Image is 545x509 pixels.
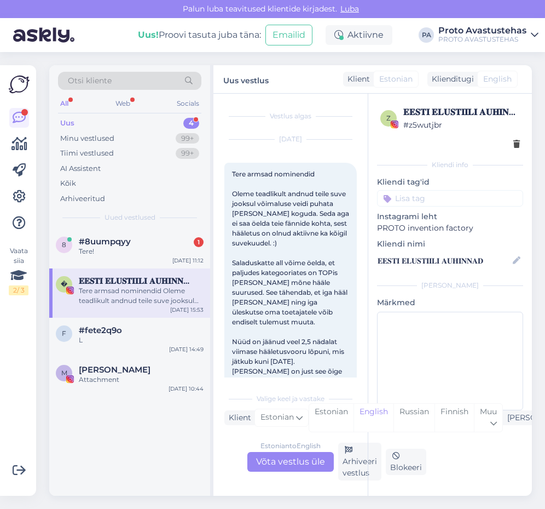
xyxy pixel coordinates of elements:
[79,286,204,306] div: Tere armsad nominendid Oleme teadlikult andnud teile suve jooksul võimaluse veidi puhata [PERSON_...
[434,404,474,432] div: Finnish
[377,211,523,222] p: Instagrami leht
[386,114,391,122] span: z
[265,25,312,45] button: Emailid
[62,241,66,249] span: 8
[183,118,199,129] div: 4
[403,106,520,119] div: 𝐄𝐄𝐒𝐓𝐈 𝐄𝐋𝐔𝐒𝐓𝐈𝐈𝐋𝐈 𝐀𝐔𝐇𝐈𝐍𝐍𝐀𝐃
[79,365,150,375] span: Marilyn Jurman
[419,27,434,43] div: PA
[169,385,204,393] div: [DATE] 10:44
[260,411,294,424] span: Estonian
[377,160,523,170] div: Kliendi info
[326,25,392,45] div: Aktiivne
[353,404,393,432] div: English
[377,222,523,234] p: PROTO invention factory
[377,281,523,290] div: [PERSON_NAME]
[68,75,112,87] span: Otsi kliente
[377,297,523,308] p: Märkmed
[224,394,357,404] div: Valige keel ja vastake
[438,26,538,44] a: Proto AvastustehasPROTO AVASTUSTEHAS
[60,118,74,129] div: Uus
[224,412,251,424] div: Klient
[58,96,71,111] div: All
[60,163,101,174] div: AI Assistent
[224,134,357,144] div: [DATE]
[176,133,199,144] div: 99+
[169,345,204,353] div: [DATE] 14:49
[62,329,66,338] span: f
[438,26,526,35] div: Proto Avastustehas
[427,73,474,85] div: Klienditugi
[224,111,357,121] div: Vestlus algas
[9,285,28,295] div: 2 / 3
[170,306,204,314] div: [DATE] 15:53
[377,190,523,207] input: Lisa tag
[60,178,76,189] div: Kõik
[138,28,261,42] div: Proovi tasuta juba täna:
[105,213,155,222] span: Uued vestlused
[480,407,497,416] span: Muu
[79,276,193,286] span: 𝐄𝐄𝐒𝐓𝐈 𝐄𝐋𝐔𝐒𝐓𝐈𝐈𝐋𝐈 𝐀𝐔𝐇𝐈𝐍𝐍𝐀𝐃
[343,73,370,85] div: Klient
[79,247,204,256] div: Tere!
[223,72,269,87] label: Uus vestlus
[172,256,204,265] div: [DATE] 11:12
[79,335,204,345] div: L
[438,35,526,44] div: PROTO AVASTUSTEHAS
[60,148,114,159] div: Tiimi vestlused
[61,369,67,377] span: M
[379,73,413,85] span: Estonian
[79,325,122,335] span: #fete2q9o
[483,73,512,85] span: English
[60,133,114,144] div: Minu vestlused
[260,441,321,451] div: Estonian to English
[378,255,511,267] input: Lisa nimi
[338,443,381,481] div: Arhiveeri vestlus
[393,404,434,432] div: Russian
[176,148,199,159] div: 99+
[79,375,204,385] div: Attachment
[194,237,204,247] div: 1
[309,404,353,432] div: Estonian
[113,96,132,111] div: Web
[377,238,523,250] p: Kliendi nimi
[403,119,520,131] div: # z5wutjbr
[138,30,159,40] b: Uus!
[9,74,30,95] img: Askly Logo
[9,246,28,295] div: Vaata siia
[377,176,523,188] p: Kliendi tag'id
[61,280,67,288] span: �
[60,193,105,204] div: Arhiveeritud
[175,96,201,111] div: Socials
[79,237,131,247] span: #8uumpqyy
[247,452,334,472] div: Võta vestlus üle
[337,4,362,14] span: Luba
